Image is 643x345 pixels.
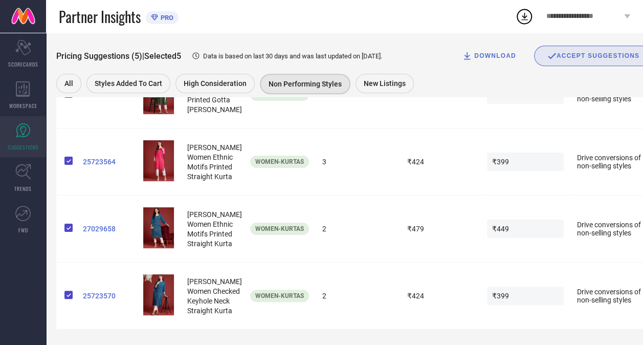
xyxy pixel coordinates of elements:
[56,51,142,61] span: Pricing Suggestions (5)
[402,153,479,171] span: ₹424
[83,292,135,300] a: 25723570
[317,153,394,171] span: 3
[95,79,162,88] span: Styles Added To Cart
[547,51,639,60] div: ACCEPT SUGGESTIONS
[14,185,32,192] span: TRENDS
[8,143,39,151] span: SUGGESTIONS
[255,158,304,165] span: Women-Kurtas
[187,210,242,248] span: [PERSON_NAME] Women Ethnic Motifs Printed Straight Kurta
[203,52,382,60] span: Data is based on last 30 days and was last updated on [DATE] .
[449,46,529,66] button: DOWNLOAD
[143,140,174,181] img: 0dc0237d-5b23-40df-9371-d968c1ed46921701239757881-Ethnic-Motifs-Printed-Viscose-Kurta-95317012397...
[462,51,516,61] div: DOWNLOAD
[83,158,135,166] a: 25723564
[255,225,304,232] span: Women-Kurtas
[59,6,141,27] span: Partner Insights
[184,79,247,88] span: High Consideration
[144,51,181,61] span: Selected 5
[317,220,394,238] span: 2
[187,143,242,181] span: [PERSON_NAME] Women Ethnic Motifs Printed Straight Kurta
[143,207,174,248] img: 0f097113-994d-44e3-ae57-025da8c9e07d1706852033755-Anouk-Women-Kurtas-6841706852033343-6.jpg
[515,7,534,26] div: Open download list
[83,225,135,233] a: 27029658
[8,60,38,68] span: SCORECARDS
[487,287,564,305] span: ₹399
[364,79,406,88] span: New Listings
[18,226,28,234] span: FWD
[255,292,304,299] span: Women-Kurtas
[9,102,37,110] span: WORKSPACE
[143,274,174,315] img: 06137d58-1121-49b3-a527-bc834ffe75b31701239747404-Ethnic-Motifs-Printed-Viscose-Kurta-87817012397...
[402,287,479,305] span: ₹424
[487,153,564,171] span: ₹399
[269,80,342,88] span: Non Performing Styles
[187,277,242,315] span: [PERSON_NAME] Women Checked Keyhole Neck Straight Kurta
[402,220,479,238] span: ₹479
[487,220,564,238] span: ₹449
[158,14,173,21] span: PRO
[64,79,73,88] span: All
[142,51,144,61] span: |
[317,287,394,305] span: 2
